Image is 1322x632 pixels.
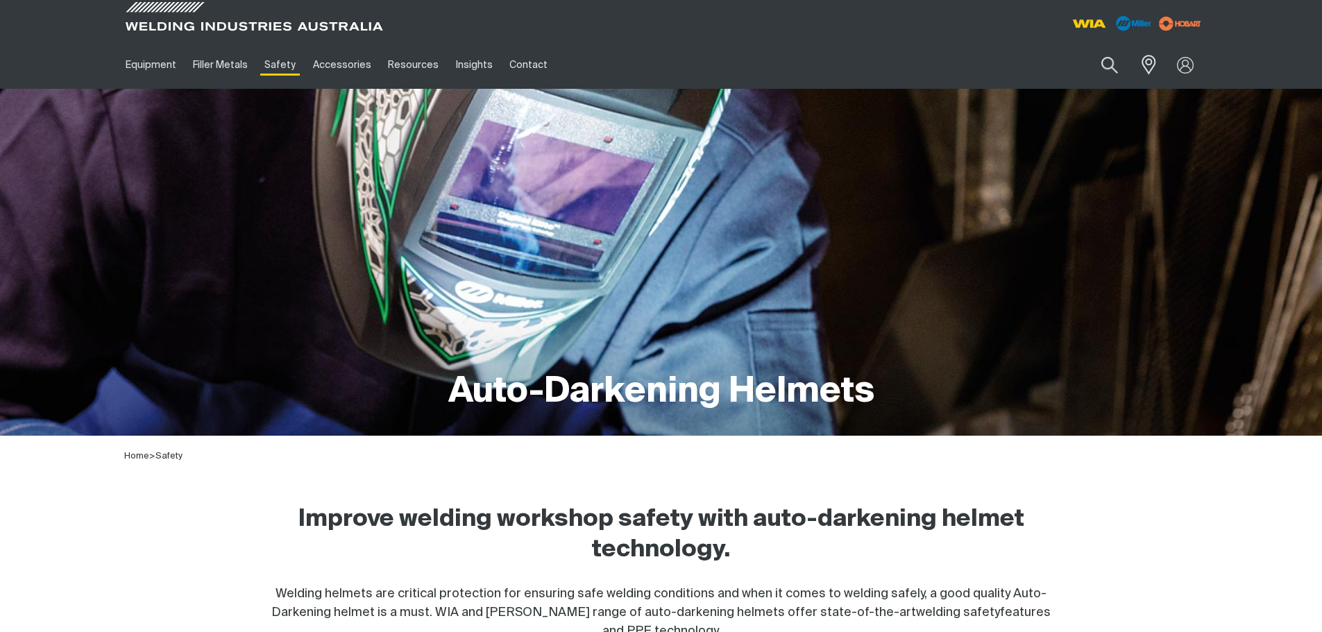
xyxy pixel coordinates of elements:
span: Welding helmets are critical protection for ensuring safe welding conditions and when it comes to... [271,588,1046,619]
a: Accessories [305,41,380,89]
a: welding safety [916,606,1000,619]
nav: Main [117,41,933,89]
a: Equipment [117,41,185,89]
span: > [149,452,155,461]
input: Product name or item number... [1068,49,1133,81]
h1: Auto-Darkening Helmets [448,370,874,415]
button: Search products [1086,49,1133,81]
h2: Improve welding workshop safety with auto-darkening helmet technology. [270,504,1053,565]
a: Home [124,452,149,461]
img: miller [1155,13,1205,34]
a: Resources [380,41,447,89]
a: Contact [501,41,556,89]
a: Insights [447,41,500,89]
a: Safety [256,41,304,89]
a: Filler Metals [185,41,256,89]
a: Safety [155,452,183,461]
